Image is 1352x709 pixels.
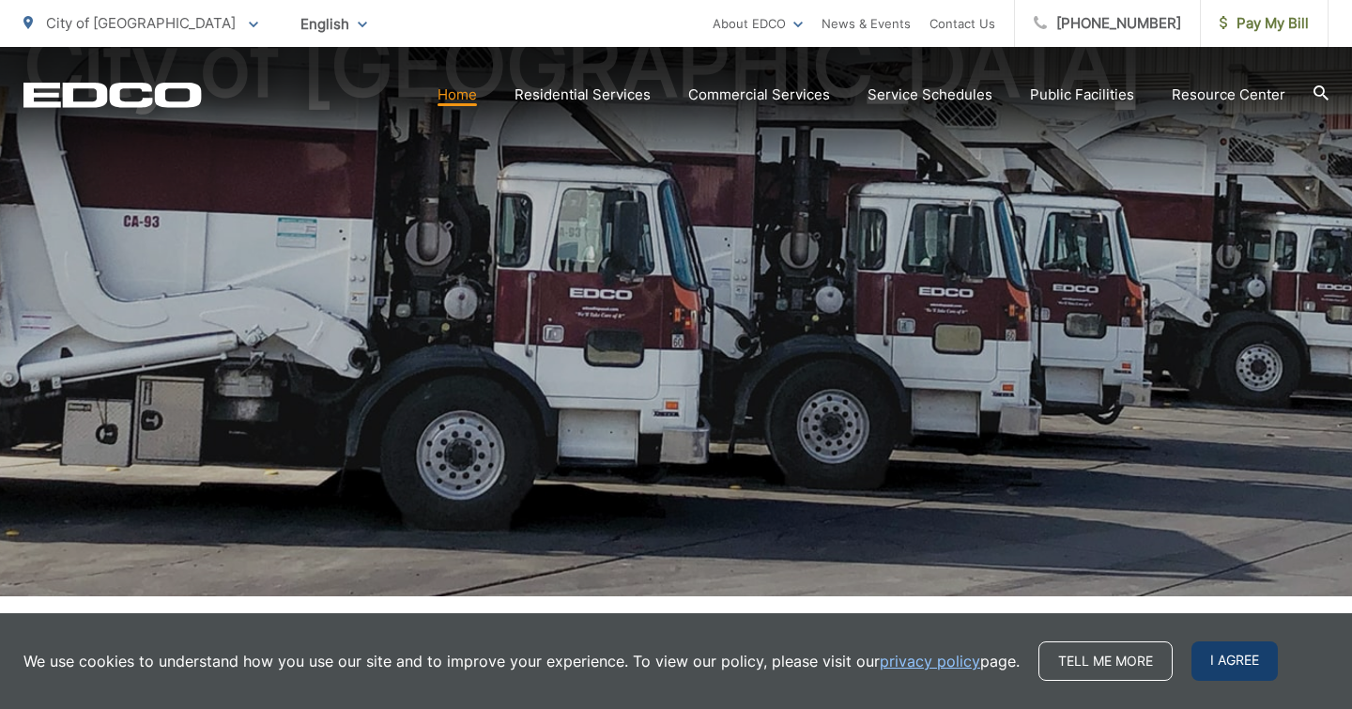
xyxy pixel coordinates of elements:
[23,82,202,108] a: EDCD logo. Return to the homepage.
[1038,641,1173,681] a: Tell me more
[822,12,911,35] a: News & Events
[438,84,477,106] a: Home
[868,84,992,106] a: Service Schedules
[1030,84,1134,106] a: Public Facilities
[1191,641,1278,681] span: I agree
[23,650,1020,672] p: We use cookies to understand how you use our site and to improve your experience. To view our pol...
[688,84,830,106] a: Commercial Services
[713,12,803,35] a: About EDCO
[46,14,236,32] span: City of [GEOGRAPHIC_DATA]
[1172,84,1285,106] a: Resource Center
[515,84,651,106] a: Residential Services
[1220,12,1309,35] span: Pay My Bill
[286,8,381,40] span: English
[929,12,995,35] a: Contact Us
[23,19,1329,613] h1: City of [GEOGRAPHIC_DATA]
[880,650,980,672] a: privacy policy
